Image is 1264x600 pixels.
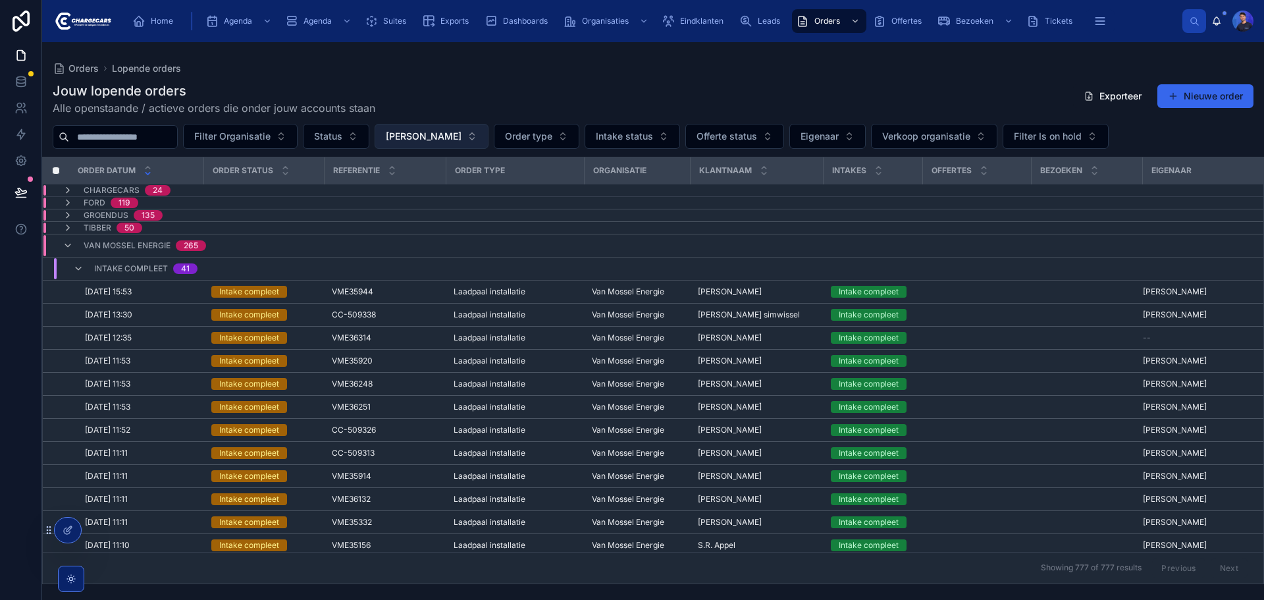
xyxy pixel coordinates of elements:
span: Van Mossel Energie [592,310,664,320]
img: App logo [53,11,111,32]
span: Van Mossel Energie [592,471,664,481]
a: Bezoeken [934,9,1020,33]
a: Lopende orders [112,62,181,75]
span: Organisatie [593,165,646,176]
a: Laadpaal installatie [454,517,576,528]
span: VME35156 [332,540,371,551]
a: [PERSON_NAME] [698,356,815,366]
span: [PERSON_NAME] [698,517,762,528]
a: VME36248 [332,379,438,389]
span: [PERSON_NAME] [386,130,461,143]
div: Intake compleet [219,309,279,321]
span: Bezoeken [956,16,993,26]
span: Van Mossel Energie [84,240,171,251]
span: Order type [455,165,505,176]
div: Intake compleet [219,516,279,528]
button: Select Button [303,124,369,149]
a: Van Mossel Energie [592,517,682,528]
span: [PERSON_NAME] [1143,448,1207,458]
span: ChargeCars [84,185,140,196]
span: Order type [505,130,552,143]
span: [PERSON_NAME] [1143,471,1207,481]
a: [DATE] 12:35 [85,333,196,343]
a: VME35944 [332,286,438,297]
span: Order status [213,165,273,176]
div: Intake compleet [839,309,899,321]
div: 119 [118,198,130,208]
a: S.R. Appel [698,540,815,551]
span: Laadpaal installatie [454,379,525,389]
a: Laadpaal installatie [454,494,576,505]
span: Intake status [596,130,653,143]
span: Van Mossel Energie [592,517,664,528]
a: Eindklanten [658,9,733,33]
a: Laadpaal installatie [454,471,576,481]
a: Intake compleet [211,378,316,390]
span: [DATE] 15:53 [85,286,132,297]
a: Intake compleet [211,493,316,505]
div: Intake compleet [839,447,899,459]
a: [PERSON_NAME] [698,379,815,389]
span: -- [1143,333,1151,343]
span: Intakes [832,165,866,176]
a: Intake compleet [211,516,316,528]
a: Van Mossel Energie [592,379,682,389]
a: Laadpaal installatie [454,286,576,297]
span: Van Mossel Energie [592,286,664,297]
a: Van Mossel Energie [592,540,682,551]
span: [DATE] 11:52 [85,425,130,435]
span: Van Mossel Energie [592,494,664,505]
a: Intake compleet [211,309,316,321]
span: VME36314 [332,333,371,343]
span: Verkoop organisatie [882,130,970,143]
a: Intake compleet [831,539,914,551]
span: Exports [440,16,469,26]
a: Van Mossel Energie [592,333,682,343]
span: VME36132 [332,494,371,505]
span: Van Mossel Energie [592,448,664,458]
a: Intake compleet [831,493,914,505]
span: [PERSON_NAME] [1143,310,1207,320]
span: [PERSON_NAME] [1143,286,1207,297]
a: [DATE] 11:53 [85,379,196,389]
div: scrollable content [122,7,1182,36]
a: Laadpaal installatie [454,333,576,343]
div: 135 [142,210,155,221]
div: Intake compleet [839,493,899,505]
a: Intake compleet [211,332,316,344]
a: VME35914 [332,471,438,481]
span: [PERSON_NAME] [698,356,762,366]
div: 24 [153,185,163,196]
span: S.R. Appel [698,540,735,551]
a: Orders [792,9,866,33]
span: [PERSON_NAME] [1143,540,1207,551]
a: [PERSON_NAME] [698,402,815,412]
span: Laadpaal installatie [454,448,525,458]
button: Select Button [789,124,866,149]
span: [PERSON_NAME] [1143,425,1207,435]
a: VME36314 [332,333,438,343]
a: Laadpaal installatie [454,425,576,435]
a: Suites [361,9,415,33]
span: Leads [758,16,780,26]
a: Van Mossel Energie [592,425,682,435]
span: Van Mossel Energie [592,402,664,412]
span: [PERSON_NAME] [698,425,762,435]
a: [PERSON_NAME] [698,494,815,505]
a: CC-509338 [332,310,438,320]
span: Bezoeken [1040,165,1082,176]
a: Intake compleet [831,447,914,459]
a: Van Mossel Energie [592,448,682,458]
span: Van Mossel Energie [592,356,664,366]
span: Filter Is on hold [1014,130,1082,143]
a: Intake compleet [831,309,914,321]
a: CC-509313 [332,448,438,458]
div: Intake compleet [219,332,279,344]
span: [PERSON_NAME] [698,402,762,412]
span: Laadpaal installatie [454,356,525,366]
div: Intake compleet [839,470,899,482]
a: Intake compleet [831,286,914,298]
div: Intake compleet [219,539,279,551]
span: Van Mossel Energie [592,425,664,435]
a: Van Mossel Energie [592,471,682,481]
